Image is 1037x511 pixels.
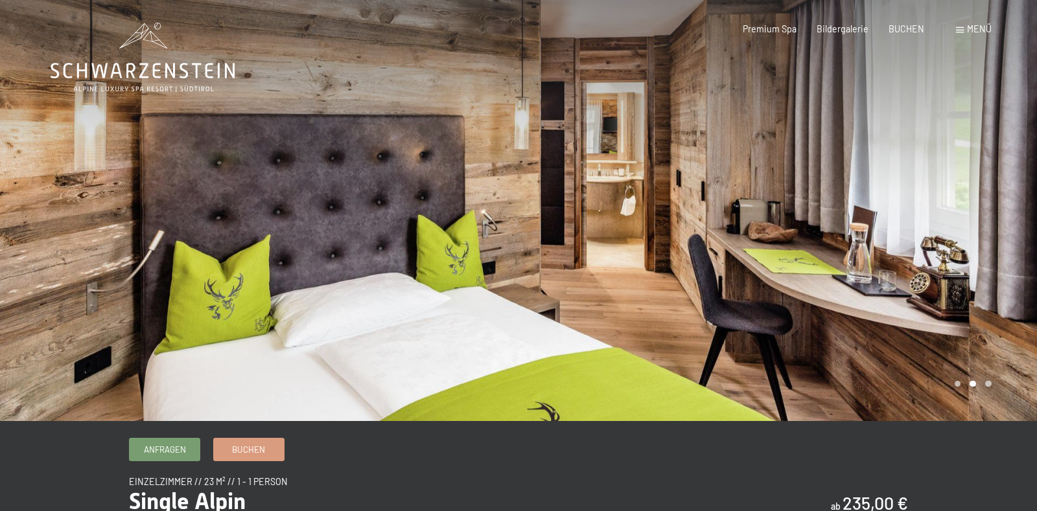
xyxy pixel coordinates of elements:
[129,476,288,487] span: Einzelzimmer // 23 m² // 1 - 1 Person
[889,23,924,34] a: BUCHEN
[967,23,992,34] span: Menü
[743,23,797,34] a: Premium Spa
[144,444,186,455] span: Anfragen
[130,438,200,460] a: Anfragen
[214,438,284,460] a: Buchen
[817,23,868,34] a: Bildergalerie
[232,444,265,455] span: Buchen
